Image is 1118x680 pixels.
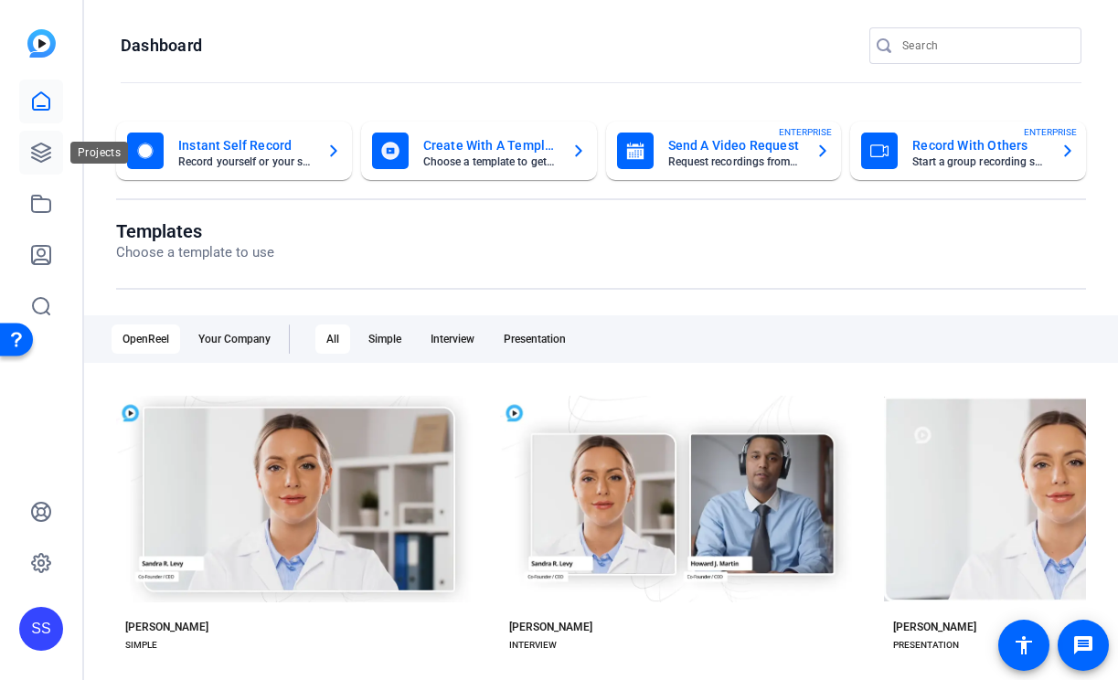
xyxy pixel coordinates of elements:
[116,220,274,242] h1: Templates
[509,620,592,634] div: [PERSON_NAME]
[19,607,63,651] div: SS
[315,324,350,354] div: All
[116,122,352,180] button: Instant Self RecordRecord yourself or your screen
[1024,125,1077,139] span: ENTERPRISE
[121,35,202,57] h1: Dashboard
[912,134,1046,156] mat-card-title: Record With Others
[509,638,557,653] div: INTERVIEW
[125,638,157,653] div: SIMPLE
[893,638,959,653] div: PRESENTATION
[493,324,577,354] div: Presentation
[893,620,976,634] div: [PERSON_NAME]
[902,35,1067,57] input: Search
[850,122,1086,180] button: Record With OthersStart a group recording sessionENTERPRISE
[116,242,274,263] p: Choose a template to use
[187,324,282,354] div: Your Company
[423,134,557,156] mat-card-title: Create With A Template
[779,125,832,139] span: ENTERPRISE
[178,134,312,156] mat-card-title: Instant Self Record
[125,620,208,634] div: [PERSON_NAME]
[1072,634,1094,656] mat-icon: message
[668,134,802,156] mat-card-title: Send A Video Request
[606,122,842,180] button: Send A Video RequestRequest recordings from anyone, anywhereENTERPRISE
[112,324,180,354] div: OpenReel
[357,324,412,354] div: Simple
[423,156,557,167] mat-card-subtitle: Choose a template to get started
[912,156,1046,167] mat-card-subtitle: Start a group recording session
[668,156,802,167] mat-card-subtitle: Request recordings from anyone, anywhere
[178,156,312,167] mat-card-subtitle: Record yourself or your screen
[1013,634,1035,656] mat-icon: accessibility
[420,324,485,354] div: Interview
[361,122,597,180] button: Create With A TemplateChoose a template to get started
[27,29,56,58] img: blue-gradient.svg
[70,142,128,164] div: Projects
